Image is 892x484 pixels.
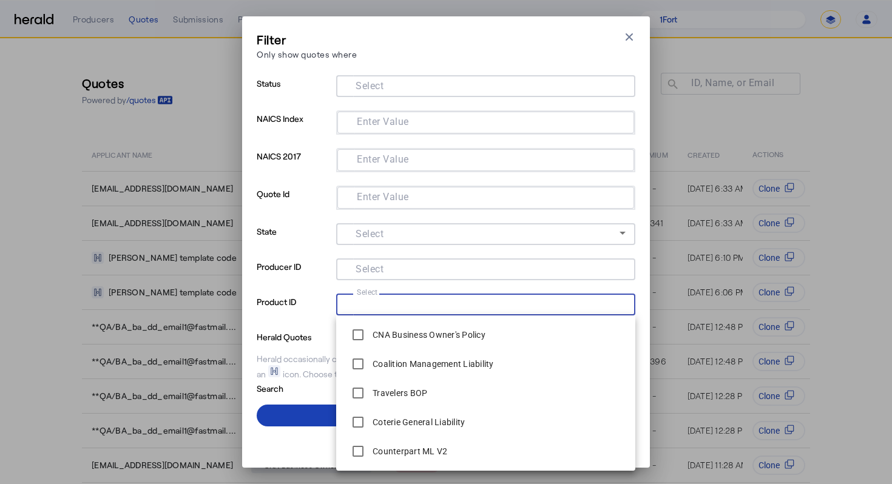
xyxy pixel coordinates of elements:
[370,329,485,341] label: CNA Business Owner's Policy
[357,116,409,127] mat-label: Enter Value
[257,258,331,294] p: Producer ID
[257,110,331,148] p: NAICS Index
[370,445,447,457] label: Counterpart ML V2
[356,80,383,92] mat-label: Select
[357,153,409,165] mat-label: Enter Value
[257,329,351,343] p: Herald Quotes
[347,114,624,129] mat-chip-grid: Selection
[257,186,331,223] p: Quote Id
[257,148,331,186] p: NAICS 2017
[370,416,465,428] label: Coterie General Liability
[257,380,351,395] p: Search
[257,31,357,48] h3: Filter
[346,261,626,275] mat-chip-grid: Selection
[257,294,331,329] p: Product ID
[257,353,635,380] div: Herald occasionally creates quotes on your behalf for testing purposes, which will be shown with ...
[346,296,626,311] mat-chip-grid: Selection
[370,358,494,370] label: Coalition Management Liability
[356,228,383,240] mat-label: Select
[370,387,427,399] label: Travelers BOP
[357,287,378,296] mat-label: Select
[257,405,635,426] button: Apply Filters
[347,189,624,204] mat-chip-grid: Selection
[257,223,331,258] p: State
[357,191,409,203] mat-label: Enter Value
[356,263,383,275] mat-label: Select
[257,431,635,453] button: Clear All Filters
[257,48,357,61] p: Only show quotes where
[347,152,624,166] mat-chip-grid: Selection
[257,75,331,110] p: Status
[346,78,626,92] mat-chip-grid: Selection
